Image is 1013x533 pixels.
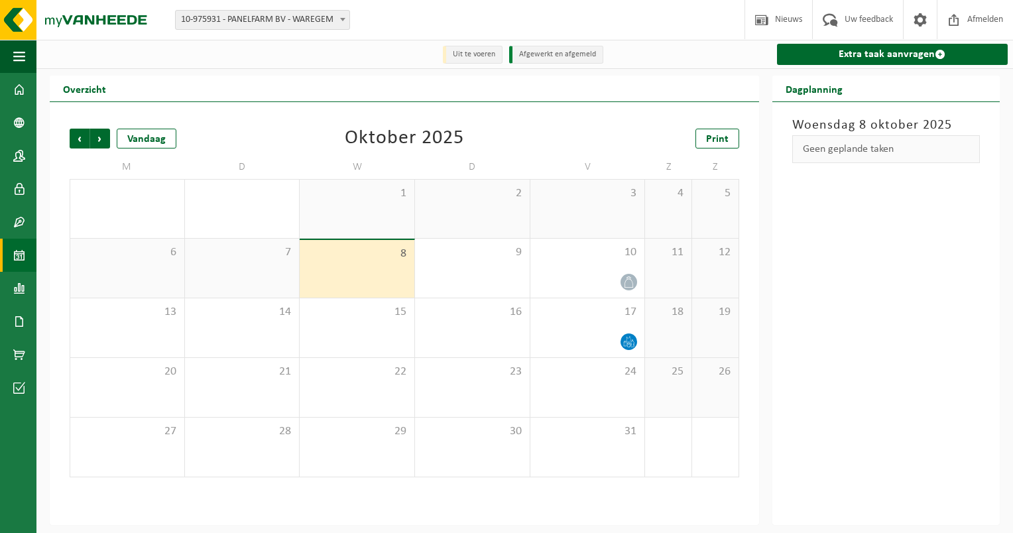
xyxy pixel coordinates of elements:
div: Oktober 2025 [345,129,464,148]
span: 30 [422,424,523,439]
span: 12 [699,245,732,260]
span: 13 [77,305,178,320]
td: M [70,155,185,179]
span: 8 [306,247,408,261]
span: 2 [422,186,523,201]
span: Print [706,134,729,145]
span: 22 [306,365,408,379]
span: 17 [537,305,638,320]
li: Uit te voeren [443,46,503,64]
span: 31 [537,424,638,439]
span: 10 [537,245,638,260]
span: 23 [422,365,523,379]
span: 24 [537,365,638,379]
span: 3 [537,186,638,201]
li: Afgewerkt en afgemeld [509,46,603,64]
span: 4 [652,186,685,201]
span: 1 [306,186,408,201]
a: Extra taak aanvragen [777,44,1008,65]
span: 20 [77,365,178,379]
span: 7 [192,245,293,260]
span: Vorige [70,129,89,148]
span: Volgende [90,129,110,148]
span: 6 [77,245,178,260]
h3: Woensdag 8 oktober 2025 [792,115,980,135]
span: 10-975931 - PANELFARM BV - WAREGEM [175,10,350,30]
td: W [300,155,415,179]
span: 9 [422,245,523,260]
h2: Overzicht [50,76,119,101]
span: 10-975931 - PANELFARM BV - WAREGEM [176,11,349,29]
span: 21 [192,365,293,379]
span: 26 [699,365,732,379]
td: Z [692,155,739,179]
span: 19 [699,305,732,320]
td: V [530,155,646,179]
div: Vandaag [117,129,176,148]
span: 16 [422,305,523,320]
td: D [415,155,530,179]
span: 25 [652,365,685,379]
td: Z [645,155,692,179]
span: 11 [652,245,685,260]
h2: Dagplanning [772,76,856,101]
span: 15 [306,305,408,320]
span: 27 [77,424,178,439]
div: Geen geplande taken [792,135,980,163]
span: 28 [192,424,293,439]
span: 14 [192,305,293,320]
span: 18 [652,305,685,320]
td: D [185,155,300,179]
span: 5 [699,186,732,201]
a: Print [695,129,739,148]
span: 29 [306,424,408,439]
